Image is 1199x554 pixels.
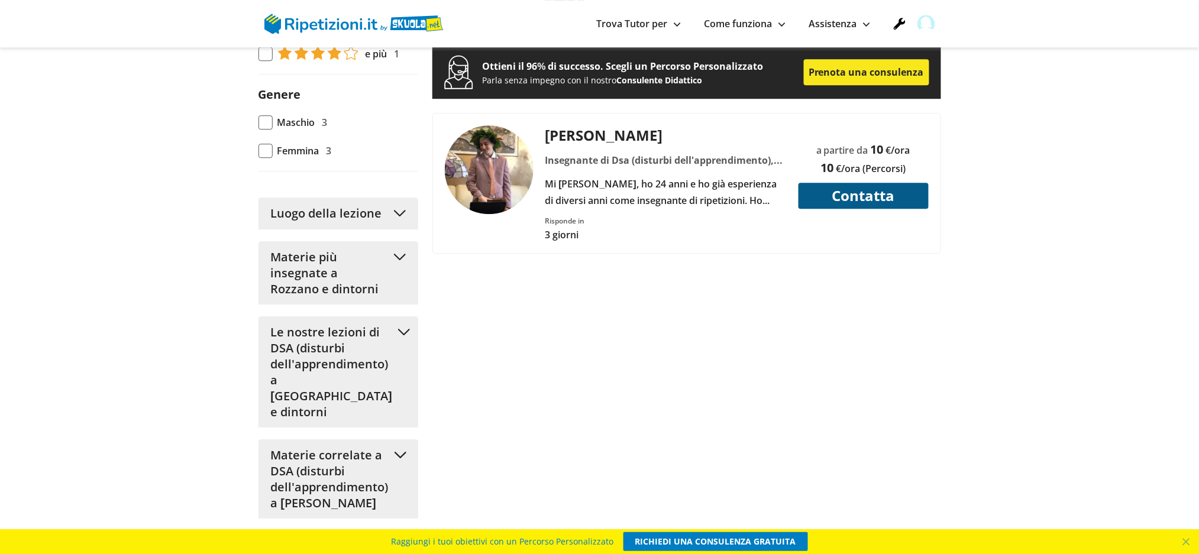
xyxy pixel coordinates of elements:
div: [PERSON_NAME] [541,125,791,145]
span: a partire da [816,144,868,157]
div: Risponde in [545,216,585,226]
img: tutor a Opera - Claudio [445,125,534,214]
p: 3 giorni [545,228,585,241]
span: Raggiungi i tuoi obiettivi con un Percorso Personalizzato [392,532,614,551]
span: 3 [322,114,328,131]
a: Assistenza [809,17,870,30]
span: Le nostre lezioni di DSA (disturbi dell'apprendimento) a [GEOGRAPHIC_DATA] e dintorni [271,324,392,420]
span: 3 [327,142,332,159]
span: 10 [821,160,834,176]
div: Insegnante di Dsa (disturbi dell'apprendimento), Aiuto compiti, Algebra, Antropologia, Diritto, E... [541,152,791,169]
a: Come funziona [704,17,786,30]
a: Trova Tutor per [597,17,681,30]
span: e più [366,46,387,62]
span: Luogo della lezione [271,205,382,221]
span: Materie correlate a DSA (disturbi dell'apprendimento) a [PERSON_NAME] [271,447,389,511]
div: Mi [PERSON_NAME], ho 24 anni e ho già esperienza di diversi anni come insegnante di ripetizioni. ... [541,176,791,209]
button: Contatta [799,183,929,209]
label: Genere [258,86,301,102]
span: €/ora [886,144,910,157]
span: Maschio [277,114,315,131]
a: Prenota una consulenza [804,59,929,85]
span: Materie più insegnate a Rozzano e dintorni [271,249,388,297]
img: prenota una consulenza [444,55,473,89]
span: €/ora (Percorsi) [836,162,906,175]
img: tasso di risposta 4+ [277,46,358,60]
span: 1 [395,46,400,62]
p: Ottieni il 96% di successo. Scegli un Percorso Personalizzato [483,58,804,74]
span: Consulente Didattico [617,74,703,86]
a: logo Skuola.net | Ripetizioni.it [264,16,444,29]
img: user avatar [917,15,935,33]
p: Parla senza impegno con il nostro [483,74,804,86]
img: logo Skuola.net | Ripetizioni.it [264,14,444,34]
span: Femmina [277,142,319,159]
span: 10 [871,141,884,157]
a: RICHIEDI UNA CONSULENZA GRATUITA [623,532,808,551]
